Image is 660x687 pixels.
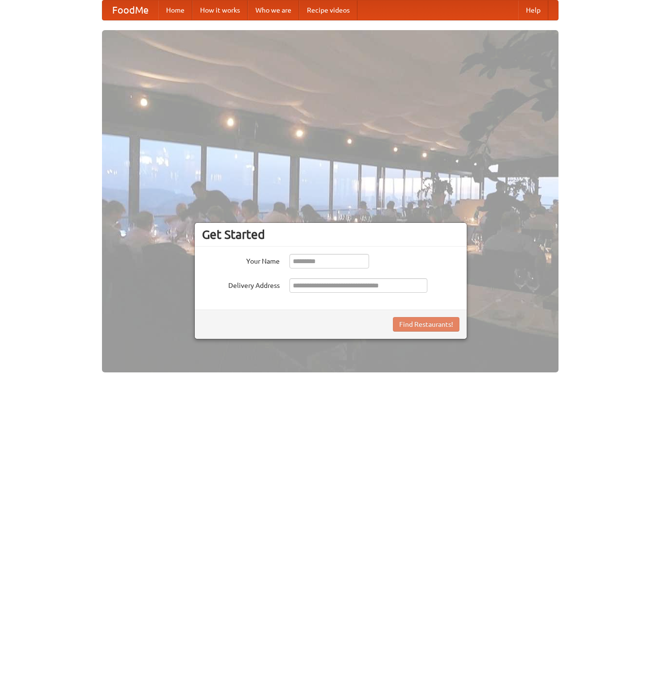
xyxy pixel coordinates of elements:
[393,317,459,332] button: Find Restaurants!
[202,278,280,290] label: Delivery Address
[299,0,357,20] a: Recipe videos
[192,0,248,20] a: How it works
[158,0,192,20] a: Home
[202,254,280,266] label: Your Name
[248,0,299,20] a: Who we are
[202,227,459,242] h3: Get Started
[518,0,548,20] a: Help
[102,0,158,20] a: FoodMe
